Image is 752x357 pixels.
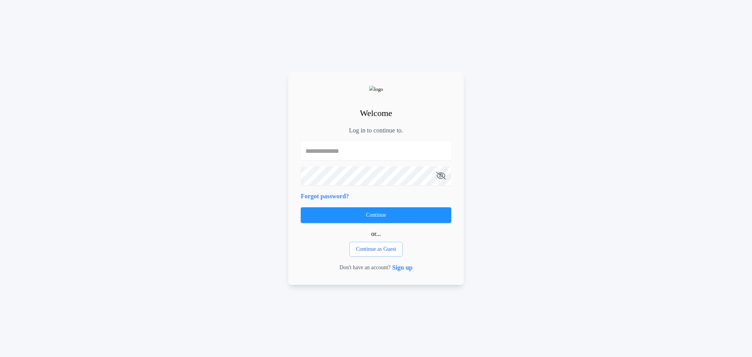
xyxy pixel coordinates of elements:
[301,207,451,223] button: Continue
[340,264,390,272] p: Don't have an account?
[301,192,349,201] button: Forgot password?
[360,107,392,120] h2: Welcome
[371,229,381,239] p: or...
[349,126,403,135] p: Log in to continue to .
[369,85,383,93] img: logo
[349,242,403,257] button: Continue as Guest
[392,263,412,272] button: Sign up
